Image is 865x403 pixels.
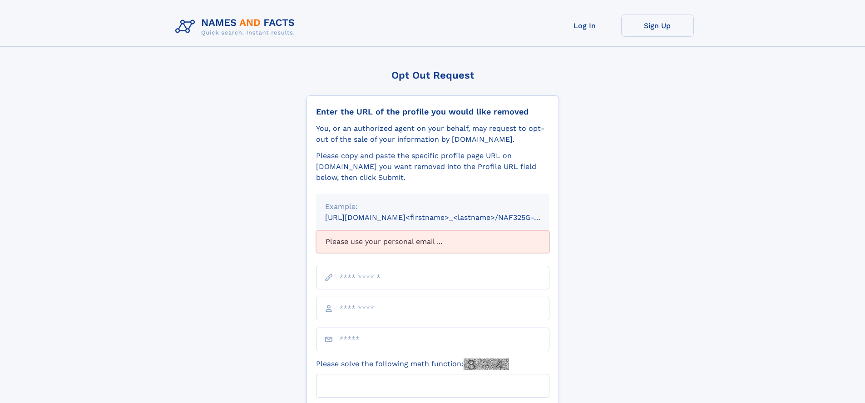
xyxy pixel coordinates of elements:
small: [URL][DOMAIN_NAME]<firstname>_<lastname>/NAF325G-xxxxxxxx [325,213,567,222]
img: Logo Names and Facts [172,15,302,39]
div: Example: [325,201,540,212]
div: You, or an authorized agent on your behalf, may request to opt-out of the sale of your informatio... [316,123,549,145]
div: Opt Out Request [306,70,559,81]
a: Sign Up [621,15,694,37]
label: Please solve the following math function: [316,358,509,370]
div: Please copy and paste the specific profile page URL on [DOMAIN_NAME] you want removed into the Pr... [316,150,549,183]
div: Enter the URL of the profile you would like removed [316,107,549,117]
a: Log In [549,15,621,37]
div: Please use your personal email ... [316,230,549,253]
